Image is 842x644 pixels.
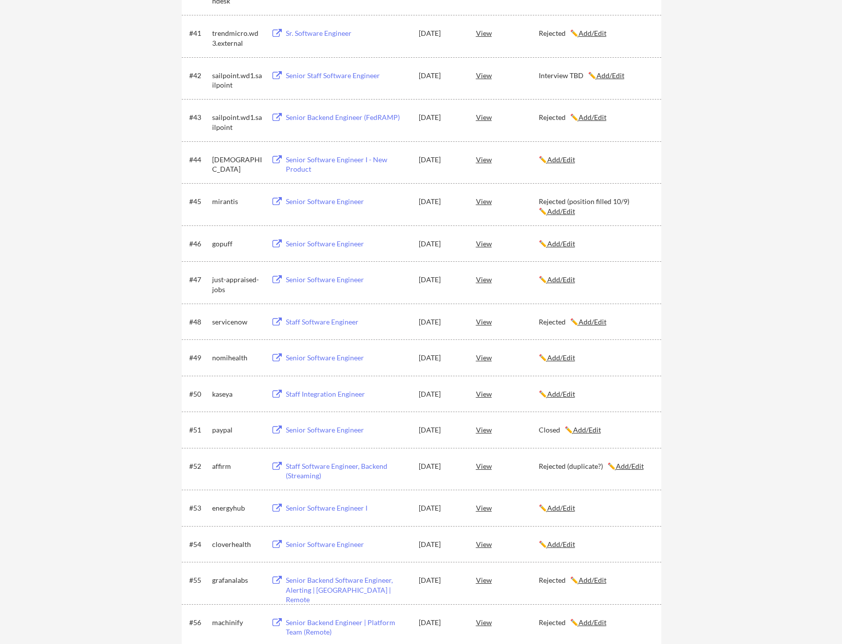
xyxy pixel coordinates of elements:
div: energyhub [212,503,262,513]
div: paypal [212,425,262,435]
div: #43 [189,112,209,122]
div: [DATE] [419,197,463,207]
div: [DATE] [419,112,463,122]
div: [DATE] [419,155,463,165]
div: [DATE] [419,353,463,363]
div: View [476,313,539,330]
div: Senior Backend Software Engineer, Alerting | [GEOGRAPHIC_DATA] | Remote [286,575,409,605]
div: #47 [189,275,209,285]
div: #41 [189,28,209,38]
div: #53 [189,503,209,513]
u: Add/Edit [547,239,575,248]
u: Add/Edit [579,113,606,121]
div: [DATE] [419,461,463,471]
div: [DEMOGRAPHIC_DATA] [212,155,262,174]
div: Senior Software Engineer I - New Product [286,155,409,174]
div: [DATE] [419,575,463,585]
div: Senior Software Engineer [286,353,409,363]
div: View [476,192,539,210]
div: Senior Software Engineer [286,239,409,249]
div: [DATE] [419,539,463,549]
div: View [476,535,539,553]
u: Add/Edit [547,353,575,362]
div: ✏️ [539,353,652,363]
div: #56 [189,618,209,628]
div: Senior Software Engineer I [286,503,409,513]
div: View [476,24,539,42]
div: Senior Backend Engineer | Platform Team (Remote) [286,618,409,637]
div: gopuff [212,239,262,249]
div: [DATE] [419,71,463,81]
div: ✏️ [539,275,652,285]
div: View [476,348,539,366]
div: ✏️ [539,239,652,249]
div: servicenow [212,317,262,327]
u: Add/Edit [547,207,575,215]
div: grafanalabs [212,575,262,585]
div: just-appraised-jobs [212,275,262,294]
div: View [476,108,539,126]
div: ✏️ [539,155,652,165]
div: Staff Software Engineer [286,317,409,327]
div: #46 [189,239,209,249]
div: #42 [189,71,209,81]
div: View [476,499,539,517]
div: sailpoint.wd1.sailpoint [212,71,262,90]
div: Rejected ✏️ [539,618,652,628]
div: #54 [189,539,209,549]
div: View [476,571,539,589]
div: #48 [189,317,209,327]
div: [DATE] [419,425,463,435]
div: View [476,613,539,631]
div: [DATE] [419,239,463,249]
div: ✏️ [539,389,652,399]
div: View [476,66,539,84]
div: #55 [189,575,209,585]
div: Rejected ✏️ [539,28,652,38]
div: [DATE] [419,389,463,399]
u: Add/Edit [547,275,575,284]
div: Senior Staff Software Engineer [286,71,409,81]
div: Rejected ✏️ [539,575,652,585]
div: Rejected (duplicate?) ✏️ [539,461,652,471]
u: Add/Edit [547,540,575,548]
div: Interview TBD ✏️ [539,71,652,81]
u: Add/Edit [616,462,644,470]
div: [DATE] [419,618,463,628]
div: ✏️ [539,539,652,549]
div: cloverhealth [212,539,262,549]
div: [DATE] [419,275,463,285]
div: ✏️ [539,503,652,513]
div: Sr. Software Engineer [286,28,409,38]
u: Add/Edit [579,618,606,627]
div: Senior Backend Engineer (FedRAMP) [286,112,409,122]
div: Rejected ✏️ [539,317,652,327]
div: Senior Software Engineer [286,425,409,435]
u: Add/Edit [579,318,606,326]
u: Add/Edit [597,71,624,80]
div: Rejected ✏️ [539,112,652,122]
div: View [476,457,539,475]
div: Senior Software Engineer [286,539,409,549]
div: [DATE] [419,28,463,38]
div: #44 [189,155,209,165]
div: [DATE] [419,317,463,327]
div: View [476,234,539,252]
div: #52 [189,461,209,471]
div: [DATE] [419,503,463,513]
div: kaseya [212,389,262,399]
div: affirm [212,461,262,471]
div: View [476,421,539,438]
u: Add/Edit [579,576,606,584]
div: Staff Integration Engineer [286,389,409,399]
u: Add/Edit [547,504,575,512]
div: View [476,270,539,288]
div: machinify [212,618,262,628]
u: Add/Edit [579,29,606,37]
div: mirantis [212,197,262,207]
div: nomihealth [212,353,262,363]
div: Senior Software Engineer [286,275,409,285]
div: #45 [189,197,209,207]
div: #51 [189,425,209,435]
div: Senior Software Engineer [286,197,409,207]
